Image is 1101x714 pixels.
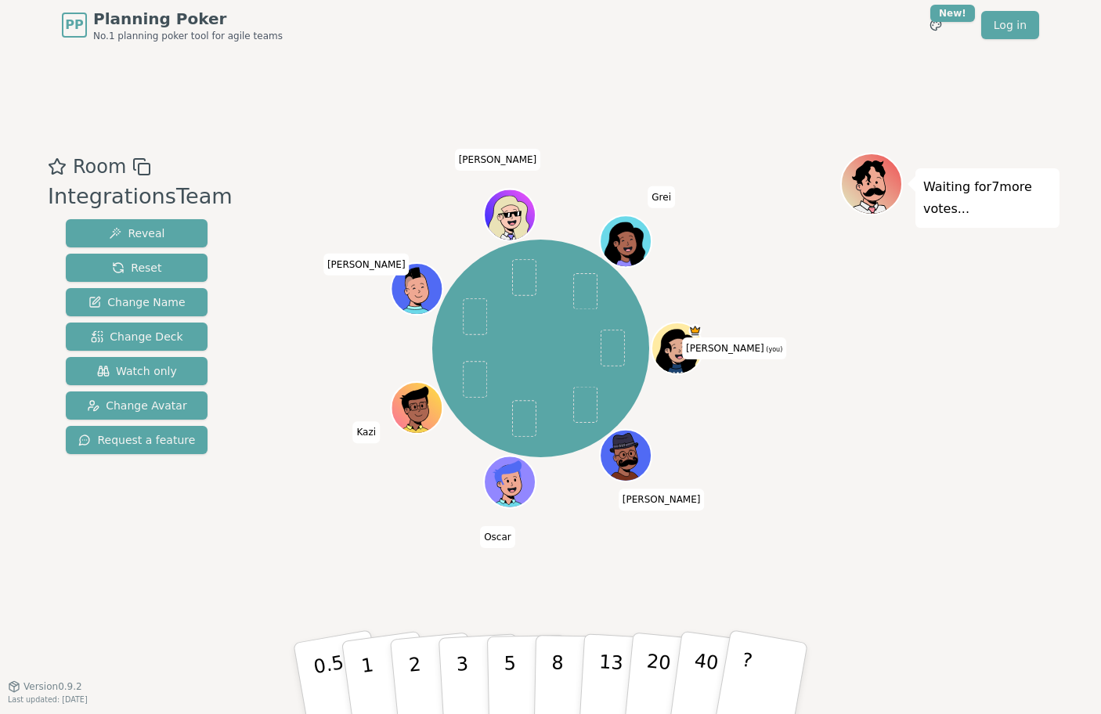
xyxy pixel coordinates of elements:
button: Reset [66,254,208,282]
p: Waiting for 7 more votes... [923,176,1052,220]
button: Change Name [66,288,208,316]
span: Click to change your name [619,489,705,510]
button: Click to change your avatar [653,324,702,373]
span: Kate is the host [689,324,702,337]
span: Click to change your name [480,526,515,548]
span: Reset [112,260,161,276]
button: Add as favourite [48,153,67,181]
span: Last updated: [DATE] [8,695,88,704]
span: Reveal [109,225,164,241]
span: Room [73,153,126,181]
span: Change Name [88,294,185,310]
button: Request a feature [66,426,208,454]
button: Version0.9.2 [8,680,82,693]
button: Change Deck [66,323,208,351]
span: Click to change your name [352,421,380,443]
a: PPPlanning PokerNo.1 planning poker tool for agile teams [62,8,283,42]
div: New! [930,5,975,22]
span: Click to change your name [648,186,675,208]
span: Change Deck [91,329,182,344]
span: Change Avatar [87,398,187,413]
span: No.1 planning poker tool for agile teams [93,30,283,42]
span: (you) [764,346,783,353]
a: Log in [981,11,1039,39]
span: Request a feature [78,432,195,448]
span: PP [65,16,83,34]
span: Click to change your name [455,149,541,171]
button: Watch only [66,357,208,385]
button: Reveal [66,219,208,247]
button: New! [922,11,950,39]
span: Watch only [97,363,177,379]
span: Version 0.9.2 [23,680,82,693]
button: Change Avatar [66,391,208,420]
div: IntegrationsTeam [48,181,233,213]
span: Click to change your name [323,254,410,276]
span: Click to change your name [682,337,786,359]
span: Planning Poker [93,8,283,30]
